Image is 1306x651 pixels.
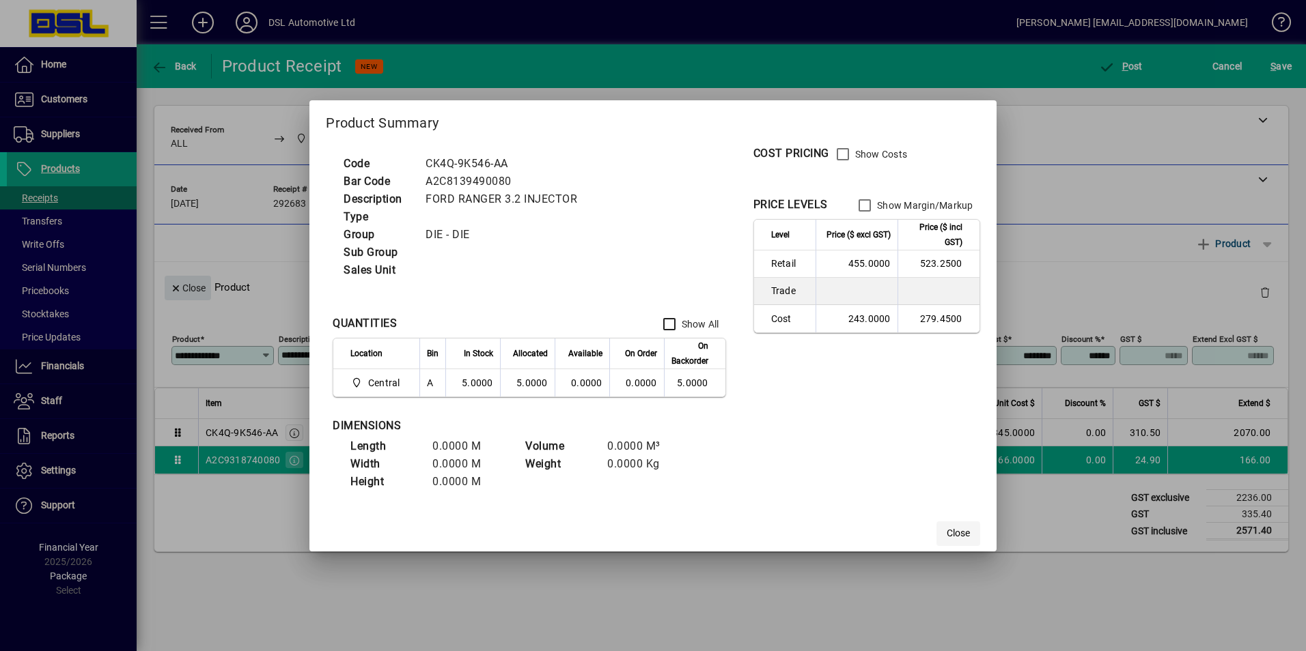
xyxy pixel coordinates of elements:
span: 0.0000 [626,377,657,388]
td: Type [337,208,419,226]
label: Show All [679,317,719,331]
div: COST PRICING [753,145,829,162]
td: 523.2500 [898,250,980,278]
td: Sales Unit [337,261,419,279]
td: CK4Q-9K546-AA [419,155,594,173]
span: Location [350,346,383,361]
span: Close [947,526,970,540]
label: Show Costs [852,147,908,161]
td: Code [337,155,419,173]
span: On Backorder [671,338,708,368]
span: Central [350,375,405,391]
button: Close [936,521,980,546]
td: Weight [518,455,600,473]
td: 0.0000 M [426,455,508,473]
label: Show Margin/Markup [874,199,973,212]
td: Sub Group [337,244,419,261]
td: 0.0000 Kg [600,455,682,473]
td: Width [344,455,426,473]
span: Bin [427,346,439,361]
span: Trade [771,284,809,298]
span: In Stock [464,346,493,361]
td: Length [344,437,426,455]
td: 0.0000 [555,369,609,396]
td: 0.0000 M³ [600,437,682,455]
td: 0.0000 M [426,437,508,455]
td: 243.0000 [816,305,898,332]
td: 5.0000 [500,369,555,396]
td: Group [337,226,419,244]
span: Price ($ excl GST) [826,227,891,242]
div: QUANTITIES [333,315,397,332]
span: Central [368,376,400,390]
div: PRICE LEVELS [753,197,828,213]
span: Available [568,346,602,361]
td: 0.0000 M [426,473,508,491]
td: Height [344,473,426,491]
span: Retail [771,257,809,270]
td: Bar Code [337,173,419,190]
span: On Order [625,346,657,361]
td: 279.4500 [898,305,980,332]
td: Description [337,190,419,208]
div: DIMENSIONS [333,418,674,434]
td: FORD RANGER 3.2 INJECTOR [419,190,594,208]
span: Cost [771,312,809,325]
span: Allocated [513,346,548,361]
td: 5.0000 [445,369,500,396]
h2: Product Summary [309,100,996,140]
td: Volume [518,437,600,455]
span: Level [771,227,790,242]
td: 5.0000 [664,369,725,396]
span: Price ($ incl GST) [905,220,962,250]
td: 455.0000 [816,250,898,278]
td: DIE - DIE [419,226,594,244]
td: A2C8139490080 [419,173,594,190]
td: A [419,369,445,396]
